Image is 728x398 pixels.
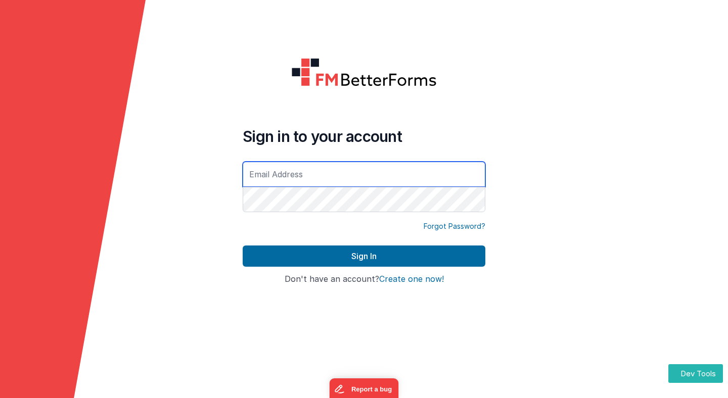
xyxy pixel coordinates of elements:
h4: Don't have an account? [243,275,485,284]
button: Create one now! [379,275,444,284]
button: Sign In [243,245,485,267]
h4: Sign in to your account [243,127,485,145]
a: Forgot Password? [424,221,485,231]
input: Email Address [243,162,485,187]
button: Dev Tools [668,364,723,383]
